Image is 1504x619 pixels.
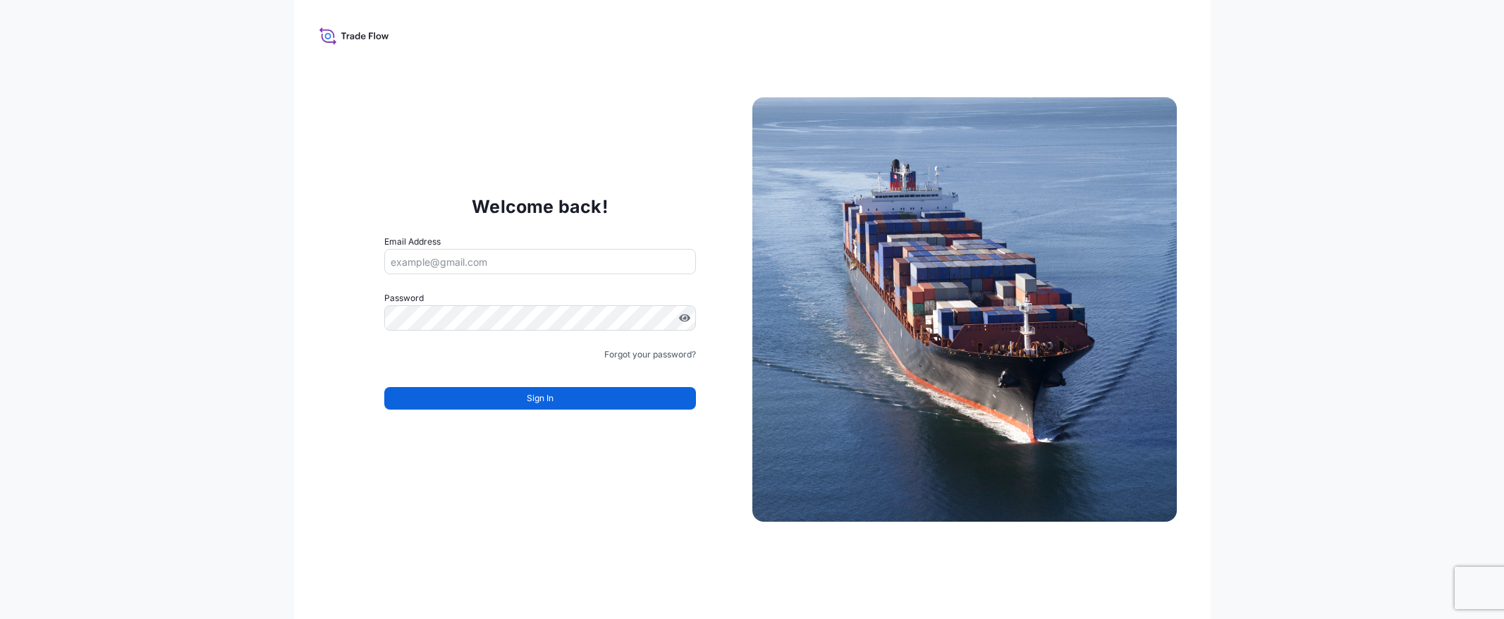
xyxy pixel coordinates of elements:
a: Forgot your password? [604,348,696,362]
button: Show password [679,312,690,324]
span: Sign In [527,391,554,405]
label: Password [384,291,696,305]
label: Email Address [384,235,441,249]
input: example@gmail.com [384,249,696,274]
img: Ship illustration [752,97,1177,522]
p: Welcome back! [472,195,608,218]
button: Sign In [384,387,696,410]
